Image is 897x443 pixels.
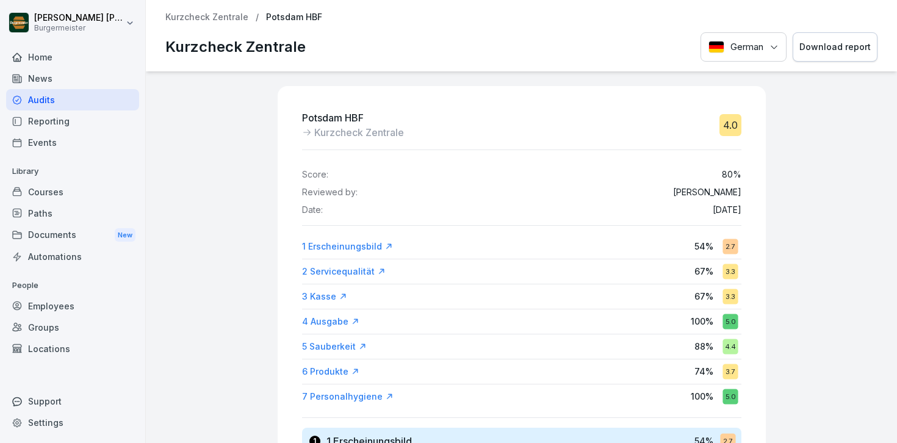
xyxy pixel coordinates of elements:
p: Potsdam HBF [266,12,322,23]
button: Download report [793,32,877,62]
p: 80 % [722,170,741,180]
div: 3.7 [722,364,738,379]
p: Reviewed by: [302,187,358,198]
a: News [6,68,139,89]
div: Download report [799,40,871,54]
div: 5.0 [722,389,738,404]
p: 100 % [691,390,713,403]
div: 2.7 [722,239,738,254]
p: Burgermeister [34,24,123,32]
p: 74 % [694,365,713,378]
a: Events [6,132,139,153]
a: Kurzcheck Zentrale [165,12,248,23]
div: 4.4 [722,339,738,354]
a: Locations [6,338,139,359]
p: Potsdam HBF [302,110,404,125]
a: Groups [6,317,139,338]
div: 5.0 [722,314,738,329]
a: 4 Ausgabe [302,315,359,328]
p: [PERSON_NAME] [PERSON_NAME] [34,13,123,23]
p: [PERSON_NAME] [673,187,741,198]
p: 67 % [694,265,713,278]
p: [DATE] [713,205,741,215]
p: Library [6,162,139,181]
p: 54 % [694,240,713,253]
p: 88 % [694,340,713,353]
p: Kurzcheck Zentrale [165,36,306,58]
div: New [115,228,135,242]
p: Kurzcheck Zentrale [314,125,404,140]
p: 67 % [694,290,713,303]
div: 3.3 [722,264,738,279]
p: 100 % [691,315,713,328]
img: German [708,41,724,53]
a: 6 Produkte [302,366,359,378]
a: 1 Erscheinungsbild [302,240,393,253]
div: 4.0 [719,114,741,136]
p: / [256,12,259,23]
a: Reporting [6,110,139,132]
a: 2 Servicequalität [302,265,386,278]
div: Support [6,391,139,412]
p: Score: [302,170,328,180]
a: 3 Kasse [302,290,347,303]
a: Courses [6,181,139,203]
div: Documents [6,224,139,247]
p: People [6,276,139,295]
div: 3.3 [722,289,738,304]
a: Audits [6,89,139,110]
a: 5 Sauberkeit [302,340,367,353]
a: 7 Personalhygiene [302,391,394,403]
p: Date: [302,205,323,215]
a: Home [6,46,139,68]
p: German [730,40,763,54]
a: Paths [6,203,139,224]
button: Language [701,32,787,62]
a: Automations [6,246,139,267]
a: Employees [6,295,139,317]
a: Settings [6,412,139,433]
a: DocumentsNew [6,224,139,247]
